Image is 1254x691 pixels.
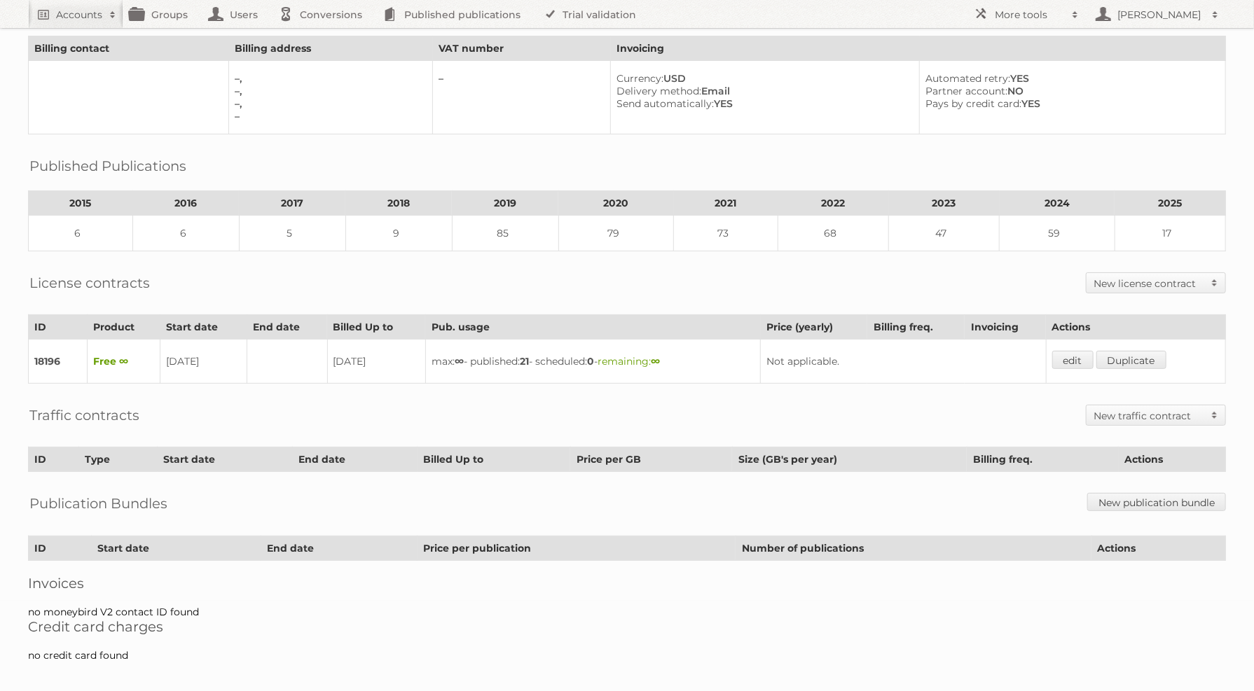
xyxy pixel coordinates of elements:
th: 2015 [29,191,133,216]
h2: Traffic contracts [29,405,139,426]
th: 2023 [889,191,1000,216]
th: 2024 [1000,191,1115,216]
div: USD [616,72,908,85]
th: Pub. usage [425,315,760,340]
td: 79 [558,216,673,251]
th: 2022 [778,191,889,216]
th: Invoicing [611,36,1226,61]
div: –, [235,85,421,97]
td: Not applicable. [761,340,1046,384]
div: YES [925,97,1214,110]
span: Pays by credit card: [925,97,1021,110]
a: edit [1052,351,1094,369]
th: 2018 [345,191,452,216]
a: Duplicate [1096,351,1166,369]
th: Product [88,315,160,340]
h2: More tools [995,8,1065,22]
h2: New traffic contract [1094,409,1204,423]
th: Billing freq. [867,315,965,340]
h2: Credit card charges [28,618,1226,635]
th: Start date [92,536,261,561]
th: 2025 [1115,191,1225,216]
th: Billing contact [29,36,229,61]
th: ID [29,536,92,561]
h2: Published Publications [29,155,186,176]
th: Actions [1091,536,1225,561]
th: End date [261,536,418,561]
td: 47 [889,216,1000,251]
th: Invoicing [965,315,1046,340]
td: Free ∞ [88,340,160,384]
td: 5 [239,216,345,251]
span: Toggle [1204,273,1225,293]
th: End date [247,315,327,340]
a: New traffic contract [1087,405,1225,425]
h2: Invoices [28,575,1226,592]
th: Billed Up to [327,315,425,340]
th: ID [29,447,79,472]
td: 68 [778,216,889,251]
span: Currency: [616,72,663,85]
th: Size (GB's per year) [732,447,967,472]
td: [DATE] [327,340,425,384]
th: 2021 [674,191,778,216]
span: Send automatically: [616,97,714,110]
strong: 0 [587,355,594,368]
td: 85 [452,216,558,251]
a: New publication bundle [1087,493,1226,511]
th: 2020 [558,191,673,216]
th: Actions [1119,447,1226,472]
th: Billing address [229,36,433,61]
strong: 21 [520,355,529,368]
th: Type [79,447,158,472]
th: Actions [1046,315,1225,340]
td: 59 [1000,216,1115,251]
td: – [433,61,611,134]
th: Start date [158,447,293,472]
span: Automated retry: [925,72,1010,85]
td: 18196 [29,340,88,384]
th: ID [29,315,88,340]
th: 2016 [132,191,239,216]
strong: ∞ [651,355,660,368]
a: New license contract [1087,273,1225,293]
span: Partner account: [925,85,1007,97]
th: Billed Up to [418,447,570,472]
div: –, [235,72,421,85]
h2: Accounts [56,8,102,22]
th: 2017 [239,191,345,216]
div: YES [925,72,1214,85]
div: Email [616,85,908,97]
span: remaining: [598,355,660,368]
th: Number of publications [736,536,1091,561]
h2: Publication Bundles [29,493,167,514]
td: 6 [29,216,133,251]
th: Price per publication [418,536,736,561]
h2: [PERSON_NAME] [1114,8,1205,22]
span: Toggle [1204,405,1225,425]
td: 73 [674,216,778,251]
td: 9 [345,216,452,251]
th: VAT number [433,36,611,61]
th: 2019 [452,191,558,216]
td: 6 [132,216,239,251]
h2: License contracts [29,272,150,293]
th: End date [293,447,418,472]
td: [DATE] [160,340,247,384]
th: Price per GB [570,447,732,472]
th: Start date [160,315,247,340]
span: Delivery method: [616,85,701,97]
th: Price (yearly) [761,315,868,340]
td: max: - published: - scheduled: - [425,340,760,384]
th: Billing freq. [967,447,1118,472]
div: NO [925,85,1214,97]
td: 17 [1115,216,1225,251]
h2: New license contract [1094,277,1204,291]
strong: ∞ [455,355,464,368]
div: –, [235,97,421,110]
div: YES [616,97,908,110]
div: – [235,110,421,123]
